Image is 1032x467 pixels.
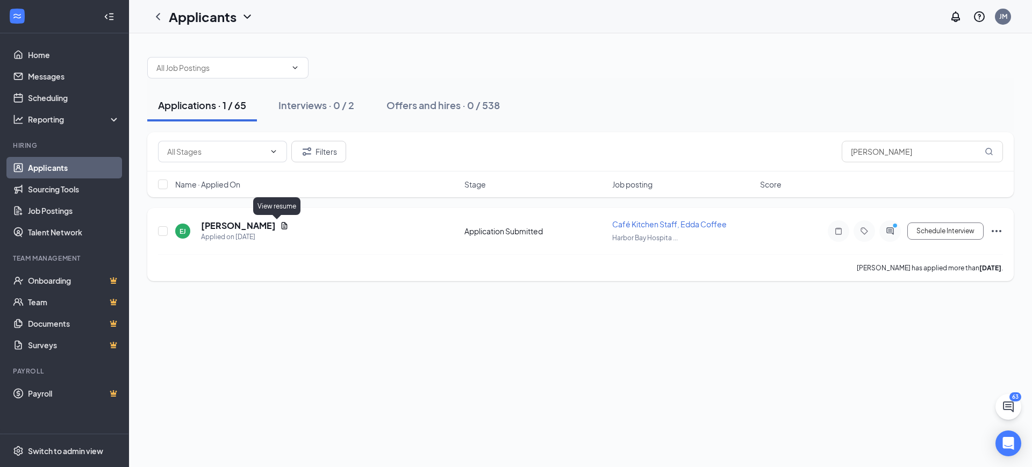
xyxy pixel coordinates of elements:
[12,11,23,21] svg: WorkstreamLogo
[253,197,300,215] div: View resume
[907,222,984,240] button: Schedule Interview
[386,98,500,112] div: Offers and hires · 0 / 538
[28,291,120,313] a: TeamCrown
[13,367,118,376] div: Payroll
[1009,392,1021,401] div: 63
[291,141,346,162] button: Filter Filters
[979,264,1001,272] b: [DATE]
[28,178,120,200] a: Sourcing Tools
[28,383,120,404] a: PayrollCrown
[857,263,1003,272] p: [PERSON_NAME] has applied more than .
[464,226,606,236] div: Application Submitted
[300,145,313,158] svg: Filter
[949,10,962,23] svg: Notifications
[28,334,120,356] a: SurveysCrown
[832,227,845,235] svg: Note
[858,227,871,235] svg: Tag
[990,225,1003,238] svg: Ellipses
[28,446,103,456] div: Switch to admin view
[269,147,278,156] svg: ChevronDown
[28,66,120,87] a: Messages
[612,219,727,229] span: Café Kitchen Staff, Edda Coffee
[156,62,286,74] input: All Job Postings
[884,227,897,235] svg: ActiveChat
[1002,400,1015,413] svg: ChatActive
[28,313,120,334] a: DocumentsCrown
[13,446,24,456] svg: Settings
[104,11,114,22] svg: Collapse
[158,98,246,112] div: Applications · 1 / 65
[612,179,653,190] span: Job posting
[28,114,120,125] div: Reporting
[28,87,120,109] a: Scheduling
[28,157,120,178] a: Applicants
[241,10,254,23] svg: ChevronDown
[175,179,240,190] span: Name · Applied On
[612,234,678,242] span: Harbor Bay Hospita ...
[13,141,118,150] div: Hiring
[152,10,164,23] svg: ChevronLeft
[890,222,903,231] svg: PrimaryDot
[28,270,120,291] a: OnboardingCrown
[201,232,289,242] div: Applied on [DATE]
[985,147,993,156] svg: MagnifyingGlass
[28,200,120,221] a: Job Postings
[842,141,1003,162] input: Search in applications
[973,10,986,23] svg: QuestionInfo
[13,114,24,125] svg: Analysis
[278,98,354,112] div: Interviews · 0 / 2
[169,8,236,26] h1: Applicants
[167,146,265,157] input: All Stages
[760,179,782,190] span: Score
[28,44,120,66] a: Home
[201,220,276,232] h5: [PERSON_NAME]
[13,254,118,263] div: Team Management
[464,179,486,190] span: Stage
[28,221,120,243] a: Talent Network
[995,394,1021,420] button: ChatActive
[999,12,1007,21] div: JM
[280,221,289,230] svg: Document
[180,227,186,236] div: EJ
[995,430,1021,456] div: Open Intercom Messenger
[291,63,299,72] svg: ChevronDown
